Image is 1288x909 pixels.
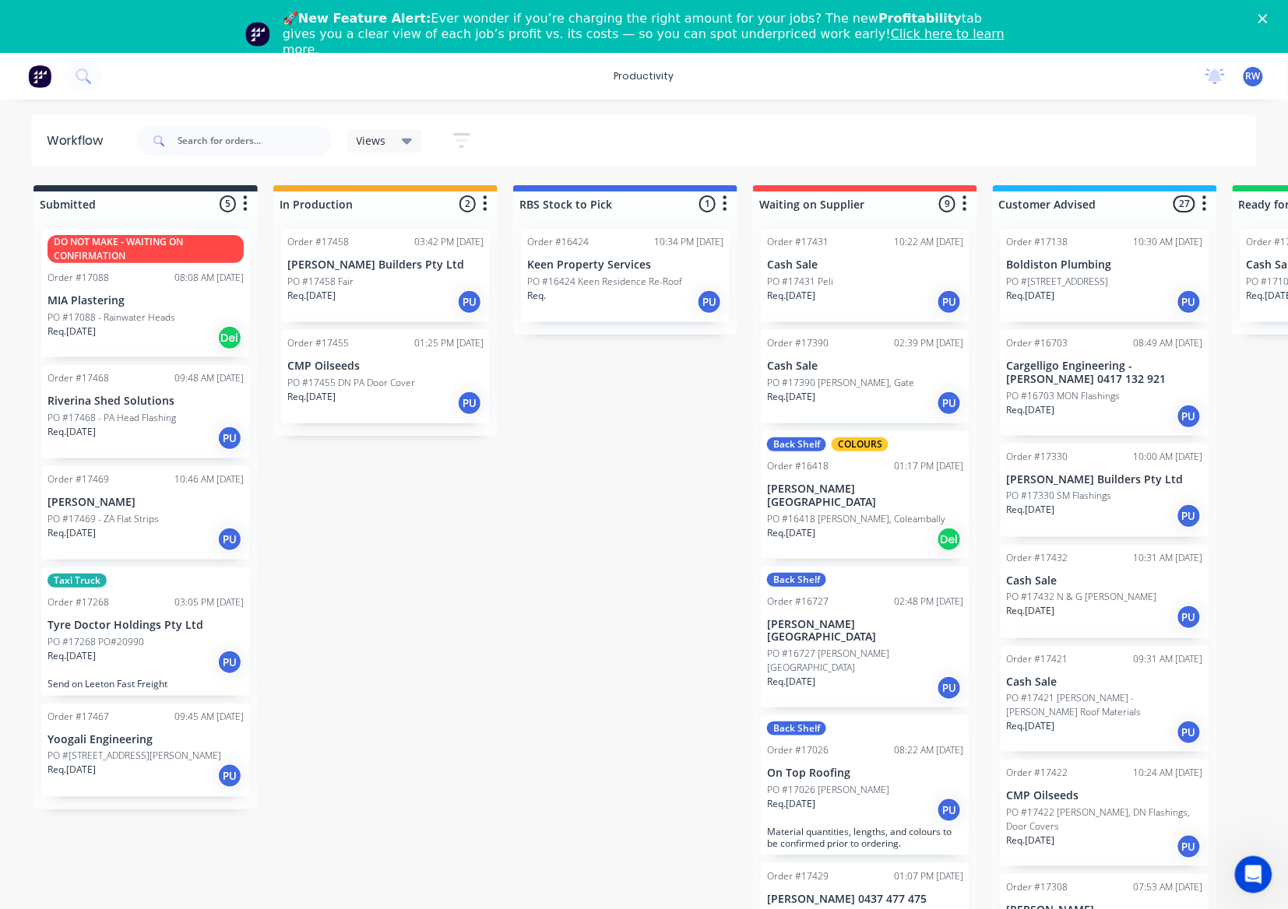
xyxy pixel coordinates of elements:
div: Back Shelf [767,437,826,451]
div: Order #17330 [1007,450,1068,464]
div: productivity [607,65,682,88]
div: Order #17422 [1007,766,1068,780]
p: [PERSON_NAME] Builders Pty Ltd [1007,473,1203,486]
p: Riverina Shed Solutions [48,395,244,408]
div: Taxi Truck [48,574,107,588]
div: Order #17455 [287,336,349,350]
p: PO #17026 [PERSON_NAME] [767,783,889,797]
div: 09:48 AM [DATE] [174,371,244,385]
div: Back Shelf [767,573,826,587]
a: Click here to learn more. [283,26,1005,57]
p: Req. [DATE] [1007,403,1055,417]
p: [PERSON_NAME] [48,496,244,509]
div: 03:42 PM [DATE] [414,235,484,249]
div: PU [1177,290,1202,314]
p: PO #17469 - ZA Flat Strips [48,512,159,526]
div: Order #17268 [48,595,109,609]
div: Order #16703 [1007,336,1068,350]
p: PO #17390 [PERSON_NAME], Gate [767,376,914,390]
p: Req. [DATE] [767,390,815,404]
div: 02:39 PM [DATE] [894,336,963,350]
div: Order #1642410:34 PM [DATE]Keen Property ServicesPO #16424 Keen Residence Re-RoofReq.PU [521,229,730,322]
p: Cash Sale [1007,676,1203,689]
img: Factory [28,65,51,88]
div: PU [937,391,962,416]
p: Cash Sale [1007,574,1203,588]
p: [PERSON_NAME][GEOGRAPHIC_DATA] [767,618,963,644]
div: Order #1670308:49 AM [DATE]Cargelligo Engineering - [PERSON_NAME] 0417 132 921PO #16703 MON Flash... [1001,330,1209,436]
div: Order #1733010:00 AM [DATE][PERSON_NAME] Builders Pty LtdPO #17330 SM FlashingsReq.[DATE]PU [1001,444,1209,537]
p: Material quantities, lengths, and colours to be confirmed prior to ordering. [767,826,963,849]
div: DO NOT MAKE - WAITING ON CONFIRMATION [48,235,244,263]
div: 10:00 AM [DATE] [1134,450,1203,464]
div: Order #17458 [287,235,349,249]
div: PU [937,676,962,700]
div: Order #17308 [1007,880,1068,894]
div: Order #1742109:31 AM [DATE]Cash SalePO #17421 [PERSON_NAME] - [PERSON_NAME] Roof MaterialsReq.[DA... [1001,646,1209,753]
div: PU [457,391,482,416]
p: PO #17088 - Rainwater Heads [48,311,175,325]
div: Order #17429 [767,869,829,883]
div: 10:31 AM [DATE] [1134,551,1203,565]
b: Profitability [878,11,962,26]
div: DO NOT MAKE - WAITING ON CONFIRMATIONOrder #1708808:08 AM [DATE]MIA PlasteringPO #17088 - Rainwat... [41,229,250,357]
div: COLOURS [832,437,889,451]
div: 03:05 PM [DATE] [174,595,244,609]
div: 10:22 AM [DATE] [894,235,963,249]
div: Back Shelf [767,721,826,735]
p: Req. [DATE] [1007,289,1055,303]
div: PU [1177,504,1202,528]
div: Order #17026 [767,743,829,757]
p: Req. [DATE] [767,526,815,540]
div: PU [217,650,242,675]
b: New Feature Alert: [298,11,431,26]
p: [PERSON_NAME] 0437 477 475 [767,893,963,906]
div: 01:07 PM [DATE] [894,869,963,883]
div: Back ShelfOrder #1702608:22 AM [DATE]On Top RoofingPO #17026 [PERSON_NAME]Req.[DATE]PUMaterial qu... [761,715,970,855]
div: PU [697,290,722,314]
div: Order #17469 [48,472,109,486]
div: 08:08 AM [DATE] [174,271,244,285]
p: Req. [DATE] [767,289,815,303]
div: PU [217,426,242,451]
div: Order #17390 [767,336,829,350]
p: PO #16418 [PERSON_NAME], Coleambally [767,512,945,526]
p: Req. [DATE] [48,763,96,777]
p: Keen Property Services [527,258,723,272]
div: Order #17088 [48,271,109,285]
p: MIA Plastering [48,294,244,307]
div: Back ShelfCOLOURSOrder #1641801:17 PM [DATE][PERSON_NAME][GEOGRAPHIC_DATA]PO #16418 [PERSON_NAME]... [761,431,970,559]
p: Req. [DATE] [48,526,96,540]
p: Req. [DATE] [48,425,96,439]
div: Order #17421 [1007,652,1068,666]
p: Boldiston Plumbing [1007,258,1203,272]
div: Del [217,325,242,350]
p: Yoogali Engineering [48,733,244,746]
iframe: Intercom live chat [1235,856,1272,893]
div: PU [1177,404,1202,429]
div: Order #1743110:22 AM [DATE]Cash SalePO #17431 PeliReq.[DATE]PU [761,229,970,322]
div: Taxi TruckOrder #1726803:05 PM [DATE]Tyre Doctor Holdings Pty LtdPO #17268 PO#20990Req.[DATE]PUSe... [41,567,250,696]
p: Req. [DATE] [48,649,96,663]
div: Back ShelfOrder #1672702:48 PM [DATE][PERSON_NAME][GEOGRAPHIC_DATA]PO #16727 [PERSON_NAME][GEOGRA... [761,567,970,708]
div: Order #17468 [48,371,109,385]
p: Cargelligo Engineering - [PERSON_NAME] 0417 132 921 [1007,360,1203,386]
div: Order #17138 [1007,235,1068,249]
p: PO #17330 SM Flashings [1007,489,1112,503]
div: Order #1745803:42 PM [DATE][PERSON_NAME] Builders Pty LtdPO #17458 FairReq.[DATE]PU [281,229,490,322]
div: PU [937,798,962,823]
p: Req. [DATE] [1007,719,1055,733]
p: Req. [DATE] [767,675,815,689]
p: Req. [DATE] [1007,604,1055,618]
p: Req. [DATE] [287,390,336,404]
div: Order #16418 [767,459,829,473]
span: RW [1246,69,1261,83]
p: [PERSON_NAME][GEOGRAPHIC_DATA] [767,483,963,509]
p: PO #17458 Fair [287,275,354,289]
div: 07:53 AM [DATE] [1134,880,1203,894]
div: PU [1177,605,1202,630]
p: Req. [DATE] [48,325,96,339]
div: Order #1713810:30 AM [DATE]Boldiston PlumbingPO #[STREET_ADDRESS]Req.[DATE]PU [1001,229,1209,322]
div: 10:34 PM [DATE] [654,235,723,249]
p: Req. [527,289,546,303]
